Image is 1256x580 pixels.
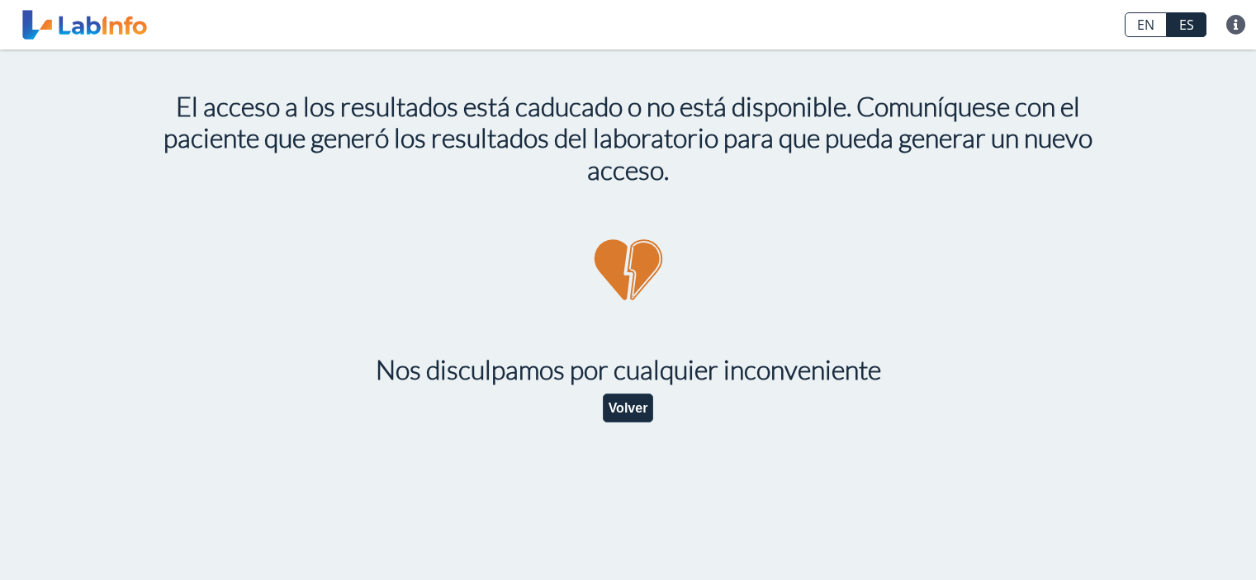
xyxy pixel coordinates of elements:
[603,394,654,422] button: Volver
[158,91,1099,186] h1: El acceso a los resultados está caducado o no está disponible. Comuníquese con el paciente que ge...
[1167,12,1206,37] a: ES
[1125,12,1167,37] a: EN
[1109,516,1238,562] iframe: Help widget launcher
[158,354,1099,385] h1: Nos disculpamos por cualquier inconveniente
